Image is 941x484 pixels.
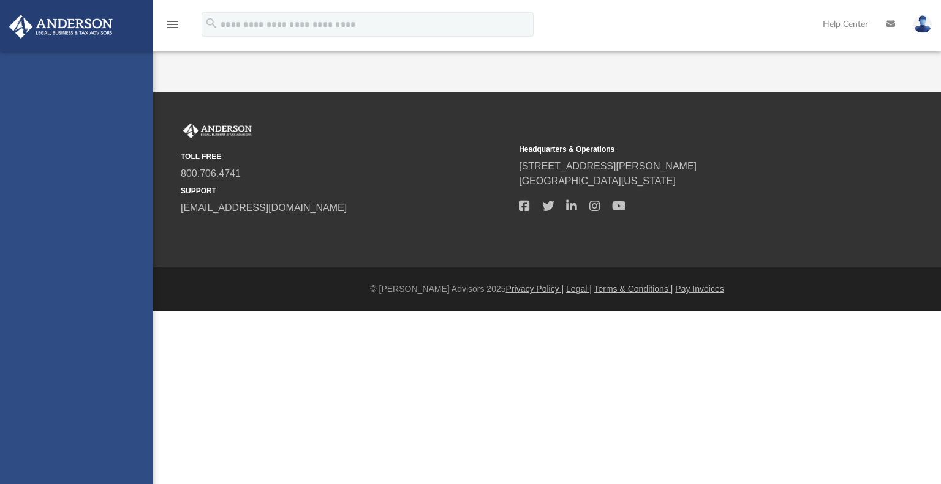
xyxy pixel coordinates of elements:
a: Privacy Policy | [506,284,564,294]
small: SUPPORT [181,185,510,196]
img: Anderson Advisors Platinum Portal [181,123,254,139]
a: Terms & Conditions | [594,284,673,294]
small: Headquarters & Operations [519,144,848,155]
div: © [PERSON_NAME] Advisors 2025 [153,283,941,296]
a: Pay Invoices [675,284,724,294]
i: search [205,17,218,30]
a: [EMAIL_ADDRESS][DOMAIN_NAME] [181,203,347,213]
img: User Pic [913,15,932,33]
a: menu [165,23,180,32]
a: 800.706.4741 [181,168,241,179]
img: Anderson Advisors Platinum Portal [6,15,116,39]
a: [GEOGRAPHIC_DATA][US_STATE] [519,176,676,186]
a: Legal | [566,284,592,294]
small: TOLL FREE [181,151,510,162]
i: menu [165,17,180,32]
a: [STREET_ADDRESS][PERSON_NAME] [519,161,697,171]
